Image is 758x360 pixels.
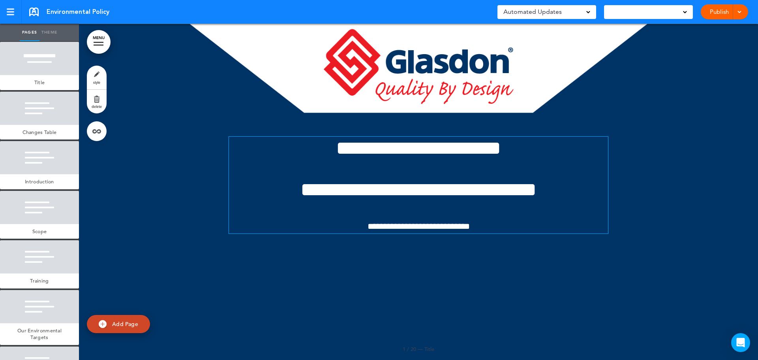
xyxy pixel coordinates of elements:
span: Changes Table [23,129,57,136]
span: — [418,346,423,352]
a: Theme [39,24,59,41]
span: Add Page [112,320,138,328]
span: style [93,80,100,85]
span: 1 / 20 [403,346,416,352]
a: Add Page [87,315,150,334]
span: Our Environmental Targets [17,327,62,341]
div: Open Intercom Messenger [731,333,750,352]
span: Scope [32,228,47,235]
span: Training [30,277,49,284]
img: add.svg [99,320,107,328]
span: Environmental Policy [47,8,109,16]
a: Pages [20,24,39,41]
a: style [87,66,107,89]
span: Automated Updates [503,6,562,17]
a: MENU [87,30,111,54]
a: Publish [707,4,732,19]
span: delete [92,104,102,109]
a: delete [87,90,107,113]
span: Introduction [25,178,54,185]
span: Title [34,79,45,86]
span: Title [424,346,434,352]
